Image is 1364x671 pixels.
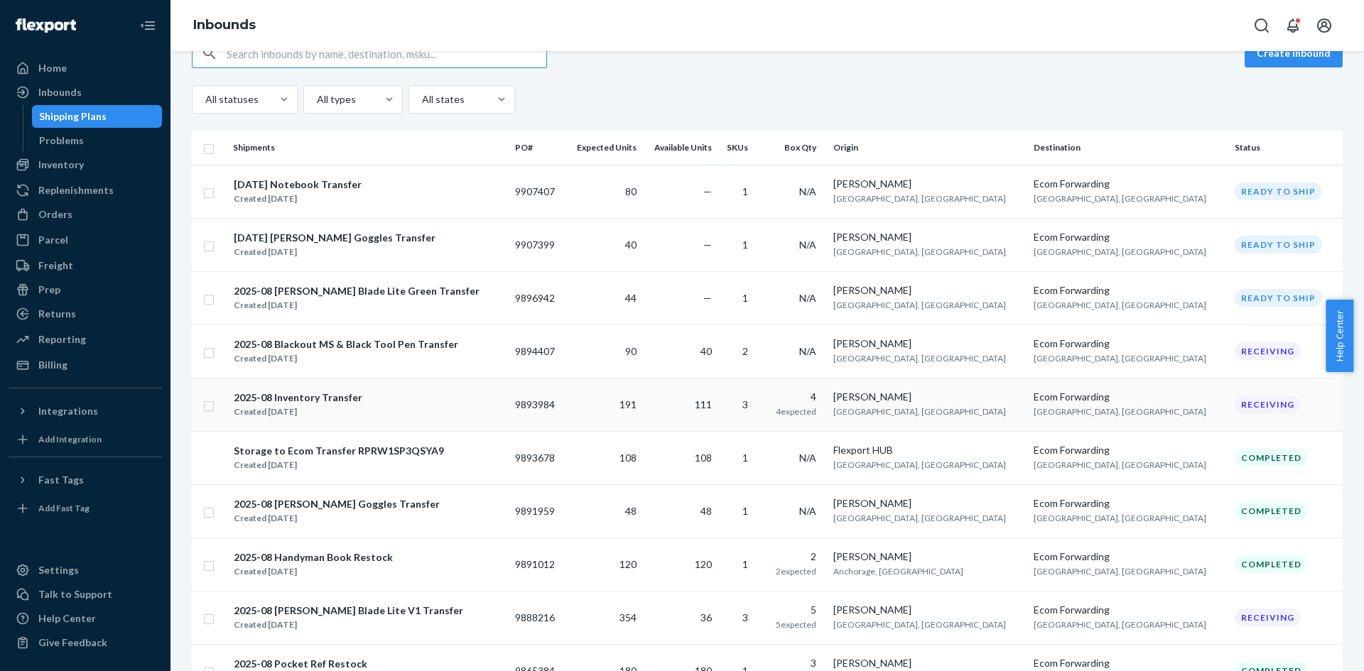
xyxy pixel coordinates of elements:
button: Fast Tags [9,469,162,491]
td: 9907399 [509,218,565,271]
div: Reporting [38,332,86,347]
div: 3 [765,656,816,670]
a: Parcel [9,229,162,251]
span: [GEOGRAPHIC_DATA], [GEOGRAPHIC_DATA] [1034,566,1206,577]
span: [GEOGRAPHIC_DATA], [GEOGRAPHIC_DATA] [1034,246,1206,257]
div: Receiving [1235,342,1301,360]
span: [GEOGRAPHIC_DATA], [GEOGRAPHIC_DATA] [833,619,1006,630]
span: [GEOGRAPHIC_DATA], [GEOGRAPHIC_DATA] [833,513,1006,523]
span: 4 expected [776,406,816,417]
input: All statuses [204,92,205,107]
th: Available Units [642,131,718,165]
span: 90 [625,345,637,357]
div: Created [DATE] [234,245,435,259]
div: 2025-08 Pocket Ref Restock [234,657,367,671]
button: Help Center [1326,300,1353,372]
div: Ecom Forwarding [1034,443,1223,457]
div: Created [DATE] [234,618,463,632]
span: Anchorage, [GEOGRAPHIC_DATA] [833,566,963,577]
td: 9894407 [509,324,565,378]
div: Problems [39,133,84,148]
div: [PERSON_NAME] [833,656,1022,670]
th: PO# [509,131,565,165]
span: N/A [799,292,816,304]
th: Status [1229,131,1343,165]
span: 3 [742,398,748,410]
div: 2 [765,550,816,564]
div: 2025-08 Inventory Transfer [234,391,362,405]
span: [GEOGRAPHIC_DATA], [GEOGRAPHIC_DATA] [1034,459,1206,470]
div: 5 [765,603,816,617]
div: Flexport HUB [833,443,1022,457]
a: Talk to Support [9,583,162,606]
span: 111 [695,398,712,410]
span: [GEOGRAPHIC_DATA], [GEOGRAPHIC_DATA] [833,300,1006,310]
div: Give Feedback [38,635,107,650]
div: Ecom Forwarding [1034,550,1223,564]
span: 108 [619,452,637,464]
a: Home [9,57,162,80]
button: Open account menu [1310,11,1338,40]
td: 9893984 [509,378,565,431]
div: Freight [38,258,73,273]
button: Open Search Box [1247,11,1276,40]
span: 40 [625,239,637,251]
button: Open notifications [1279,11,1307,40]
span: [GEOGRAPHIC_DATA], [GEOGRAPHIC_DATA] [833,459,1006,470]
div: Help Center [38,611,96,626]
span: [GEOGRAPHIC_DATA], [GEOGRAPHIC_DATA] [1034,513,1206,523]
span: 120 [695,558,712,570]
div: [PERSON_NAME] [833,550,1022,564]
a: Add Integration [9,428,162,451]
span: 5 expected [776,619,816,630]
th: Destination [1028,131,1228,165]
a: Prep [9,278,162,301]
div: 2025-08 [PERSON_NAME] Blade Lite Green Transfer [234,284,480,298]
div: Ecom Forwarding [1034,390,1223,404]
td: 9891012 [509,538,565,591]
button: Integrations [9,400,162,422]
div: [DATE] Notebook Transfer [234,178,362,192]
a: Shipping Plans [32,105,163,128]
div: Prep [38,283,60,297]
div: 4 [765,390,816,404]
div: Ecom Forwarding [1034,283,1223,298]
span: [GEOGRAPHIC_DATA], [GEOGRAPHIC_DATA] [1034,406,1206,417]
span: — [703,292,712,304]
a: Replenishments [9,179,162,202]
div: Inventory [38,158,84,172]
div: Home [38,61,67,75]
div: Ready to ship [1235,182,1322,200]
div: Ecom Forwarding [1034,337,1223,351]
div: Ecom Forwarding [1034,230,1223,244]
div: [PERSON_NAME] [833,496,1022,511]
th: Origin [828,131,1028,165]
div: [DATE] [PERSON_NAME] Goggles Transfer [234,231,435,245]
div: Shipping Plans [39,109,107,124]
div: 2025-08 Blackout MS & Black Tool Pen Transfer [234,337,458,351]
span: 1 [742,505,748,517]
a: Orders [9,203,162,226]
div: [PERSON_NAME] [833,230,1022,244]
div: Talk to Support [38,587,112,601]
a: Reporting [9,328,162,351]
td: 9891959 [509,484,565,538]
td: 9907407 [509,165,565,218]
a: Returns [9,302,162,325]
a: Settings [9,559,162,582]
span: [GEOGRAPHIC_DATA], [GEOGRAPHIC_DATA] [833,246,1006,257]
span: N/A [799,345,816,357]
div: [PERSON_NAME] [833,177,1022,191]
div: Created [DATE] [234,351,458,366]
th: Shipments [227,131,509,165]
span: 120 [619,558,637,570]
span: 354 [619,611,637,623]
button: Close Navigation [134,11,162,40]
div: Returns [38,307,76,321]
div: 2025-08 Handyman Book Restock [234,550,393,564]
div: Parcel [38,233,68,247]
div: Created [DATE] [234,298,480,312]
div: Created [DATE] [234,405,362,419]
th: SKUs [718,131,759,165]
div: Ecom Forwarding [1034,496,1223,511]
